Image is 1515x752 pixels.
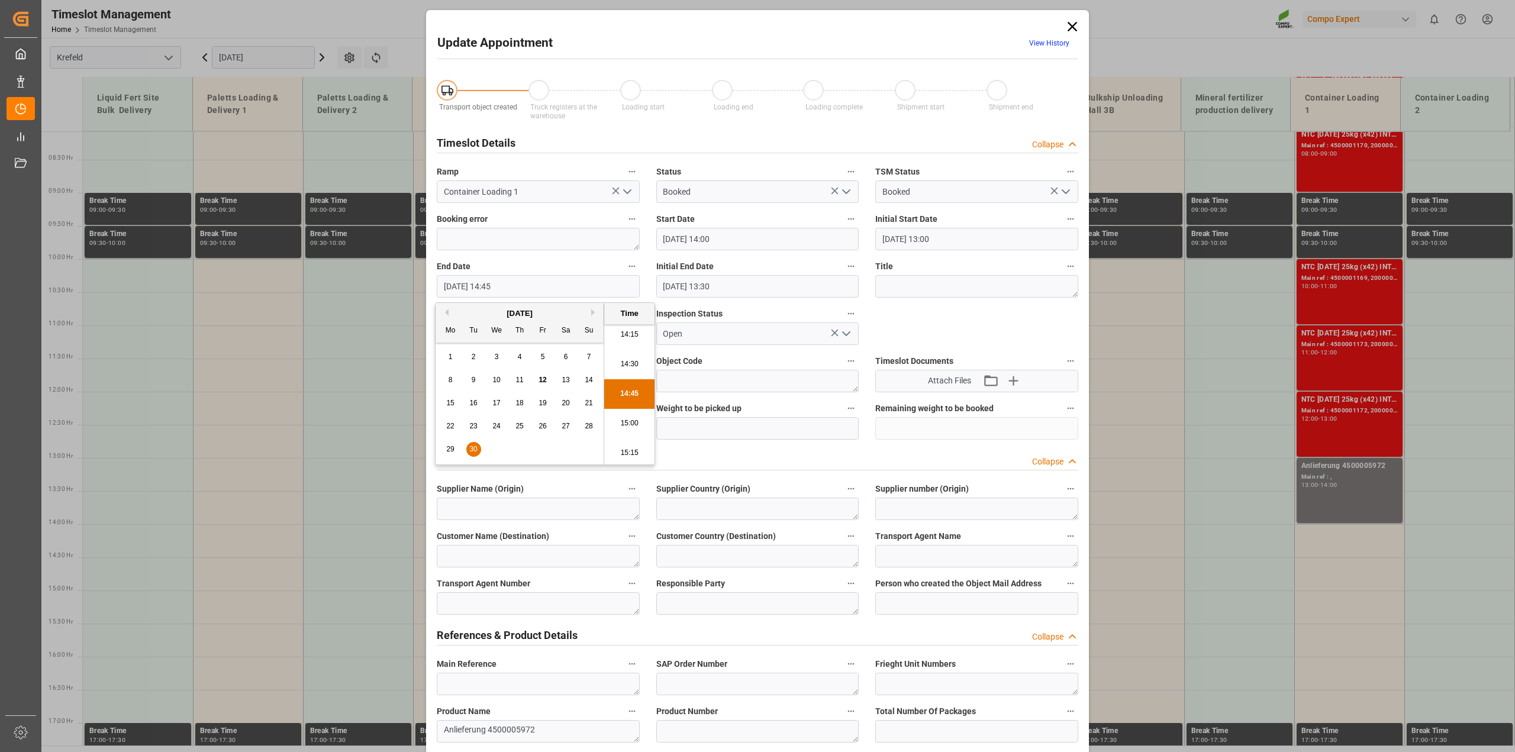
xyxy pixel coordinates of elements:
span: Responsible Party [656,577,725,590]
span: 24 [492,422,500,430]
input: Type to search/select [656,180,859,203]
span: End Date [437,260,470,273]
span: 25 [515,422,523,430]
span: Initial Start Date [875,213,937,225]
div: Choose Thursday, September 4th, 2025 [512,350,527,364]
button: Timeslot Documents [1063,353,1078,369]
button: Title [1063,259,1078,274]
textarea: Anlieferung 4500005972 [437,720,640,743]
span: Loading start [622,103,665,111]
button: open menu [837,183,855,201]
button: Product Name [624,703,640,719]
button: Customer Name (Destination) [624,528,640,544]
div: Collapse [1032,631,1063,643]
div: Choose Friday, September 5th, 2025 [536,350,550,364]
button: TSM Status [1063,164,1078,179]
div: Choose Sunday, September 21st, 2025 [582,396,597,411]
div: Th [512,324,527,338]
div: Choose Wednesday, September 10th, 2025 [489,373,504,388]
div: Fr [536,324,550,338]
button: open menu [1056,183,1074,201]
span: 1 [449,353,453,361]
span: 29 [446,445,454,453]
button: Supplier number (Origin) [1063,481,1078,496]
span: Start Date [656,213,695,225]
div: Choose Saturday, September 6th, 2025 [559,350,573,364]
button: Previous Month [441,309,449,316]
button: SAP Order Number [843,656,859,672]
span: SAP Order Number [656,658,727,670]
div: Choose Wednesday, September 17th, 2025 [489,396,504,411]
span: Main Reference [437,658,497,670]
button: Status [843,164,859,179]
div: Choose Monday, September 1st, 2025 [443,350,458,364]
button: Person who created the Object Mail Address [1063,576,1078,591]
button: Booking error [624,211,640,227]
div: Mo [443,324,458,338]
div: Choose Tuesday, September 2nd, 2025 [466,350,481,364]
span: 9 [472,376,476,384]
span: Total Number Of Packages [875,705,976,718]
input: DD.MM.YYYY HH:MM [437,275,640,298]
span: 4 [518,353,522,361]
button: Main Reference [624,656,640,672]
input: Type to search/select [437,180,640,203]
span: Product Number [656,705,718,718]
button: open menu [837,325,855,343]
span: Remaining weight to be booked [875,402,994,415]
button: Next Month [591,309,598,316]
h2: Update Appointment [437,34,553,53]
span: Transport Agent Number [437,577,530,590]
span: 16 [469,399,477,407]
li: 14:30 [604,350,655,379]
span: 3 [495,353,499,361]
div: Choose Friday, September 12th, 2025 [536,373,550,388]
span: Frieght Unit Numbers [875,658,956,670]
li: 15:15 [604,438,655,468]
span: Status [656,166,681,178]
button: Product Number [843,703,859,719]
div: [DATE] [436,308,604,319]
span: 10 [492,376,500,384]
button: Transport Agent Number [624,576,640,591]
span: Shipment end [989,103,1033,111]
span: Transport Agent Name [875,530,961,543]
span: Weight to be picked up [656,402,742,415]
span: 19 [539,399,546,407]
span: Supplier Country (Origin) [656,483,750,495]
button: open menu [617,183,635,201]
span: TSM Status [875,166,920,178]
button: Supplier Name (Origin) [624,481,640,496]
div: Choose Sunday, September 7th, 2025 [582,350,597,364]
button: Ramp [624,164,640,179]
input: DD.MM.YYYY HH:MM [656,228,859,250]
span: Ramp [437,166,459,178]
span: 15 [446,399,454,407]
div: Choose Saturday, September 13th, 2025 [559,373,573,388]
button: Start Date [843,211,859,227]
div: Su [582,324,597,338]
span: 5 [541,353,545,361]
div: Choose Thursday, September 25th, 2025 [512,419,527,434]
div: Choose Monday, September 15th, 2025 [443,396,458,411]
span: 12 [539,376,546,384]
span: Inspection Status [656,308,723,320]
span: 27 [562,422,569,430]
h2: Timeslot Details [437,135,515,151]
div: Choose Sunday, September 14th, 2025 [582,373,597,388]
div: Choose Tuesday, September 9th, 2025 [466,373,481,388]
span: Truck registers at the warehouse [530,103,597,120]
span: Booking error [437,213,488,225]
span: 17 [492,399,500,407]
div: Choose Monday, September 29th, 2025 [443,442,458,457]
div: Choose Friday, September 26th, 2025 [536,419,550,434]
div: Choose Tuesday, September 23rd, 2025 [466,419,481,434]
div: Choose Monday, September 8th, 2025 [443,373,458,388]
button: Transport Agent Name [1063,528,1078,544]
span: Supplier number (Origin) [875,483,969,495]
input: DD.MM.YYYY HH:MM [656,275,859,298]
div: Tu [466,324,481,338]
span: Product Name [437,705,491,718]
button: End Date [624,259,640,274]
div: Choose Friday, September 19th, 2025 [536,396,550,411]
